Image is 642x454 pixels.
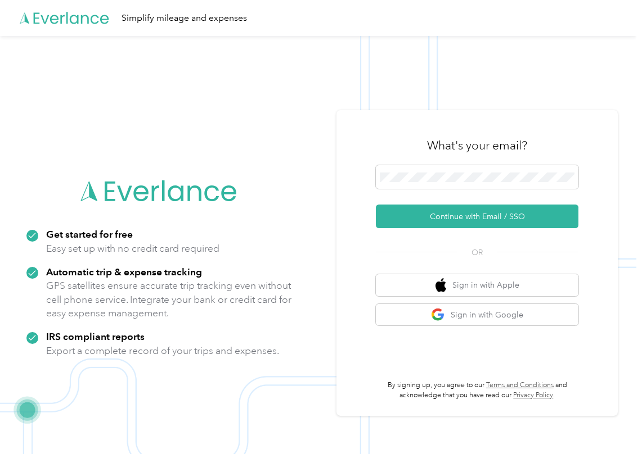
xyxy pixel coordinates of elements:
p: GPS satellites ensure accurate trip tracking even without cell phone service. Integrate your bank... [46,279,292,320]
button: Continue with Email / SSO [376,205,578,228]
p: Export a complete record of your trips and expenses. [46,344,279,358]
button: apple logoSign in with Apple [376,274,578,296]
img: apple logo [436,278,447,292]
img: google logo [431,308,445,322]
h3: What's your email? [427,138,527,153]
strong: Get started for free [46,228,133,240]
div: Simplify mileage and expenses [122,11,247,25]
iframe: Everlance-gr Chat Button Frame [579,391,642,454]
a: Privacy Policy [513,391,553,399]
span: OR [457,247,497,258]
button: google logoSign in with Google [376,304,578,326]
strong: Automatic trip & expense tracking [46,266,202,278]
p: Easy set up with no credit card required [46,242,219,256]
strong: IRS compliant reports [46,330,145,342]
p: By signing up, you agree to our and acknowledge that you have read our . [376,380,578,400]
a: Terms and Conditions [486,381,554,389]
